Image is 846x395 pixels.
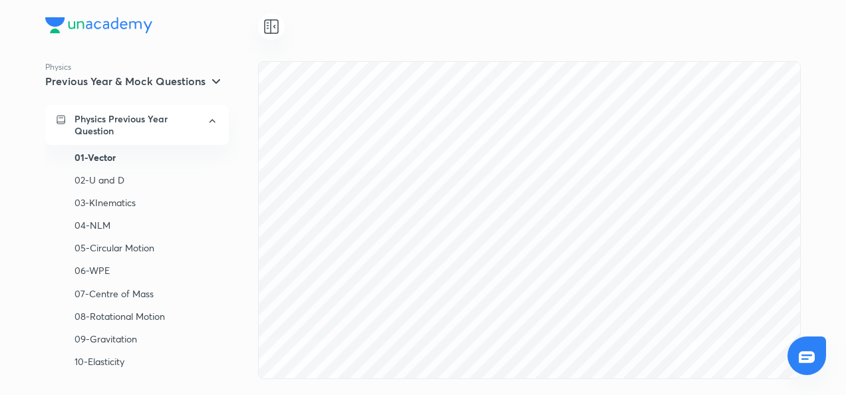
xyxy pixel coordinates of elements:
div: 07-Centre of Mass [74,283,218,305]
div: 05-Circular Motion [74,237,218,259]
div: 10-Elasticity [74,350,218,373]
h5: Previous Year & Mock Questions [45,74,206,88]
div: 02-U and D [74,169,218,192]
img: Company Logo [45,17,152,33]
div: 04-NLM [74,214,218,237]
div: 08-Rotational Motion [74,305,218,328]
div: 09-Gravitation [74,328,218,350]
p: Physics Previous Year Question [74,113,198,137]
div: 01-Vector [74,146,218,169]
div: 06-WPE [74,259,218,282]
div: 03-KInematics [74,192,218,214]
p: Physics [45,61,258,73]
